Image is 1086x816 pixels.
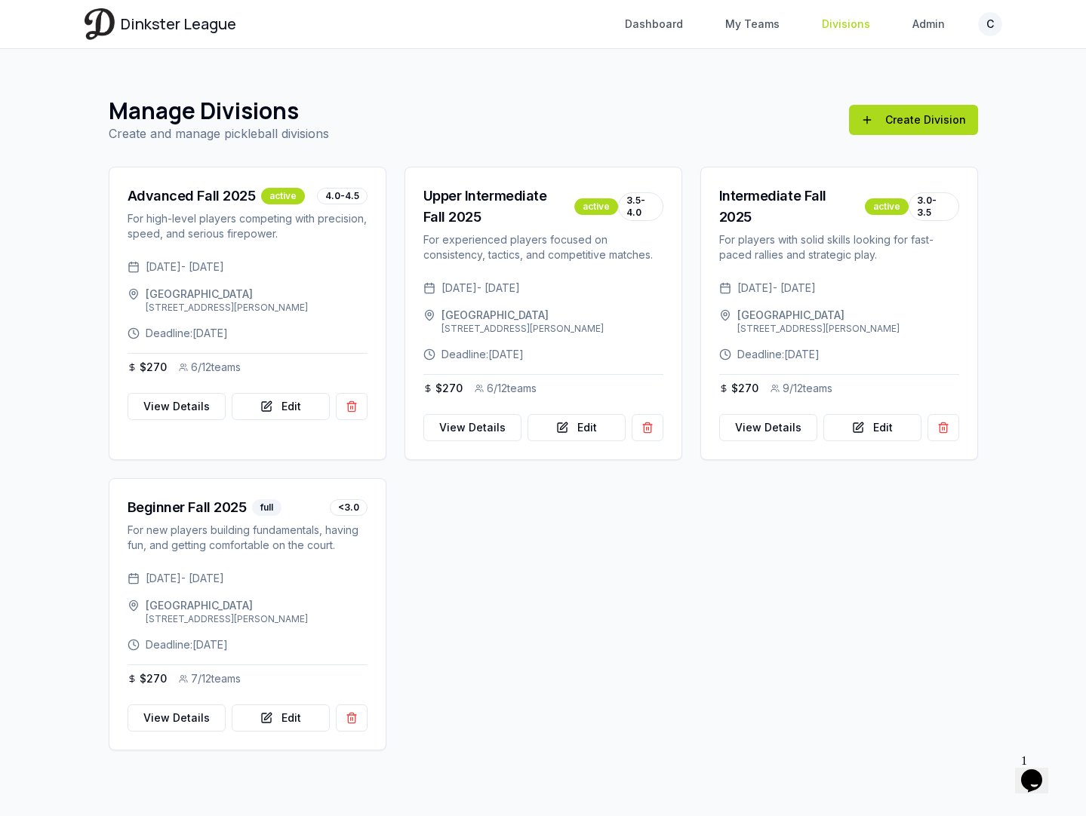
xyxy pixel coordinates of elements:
div: For experienced players focused on consistency, tactics, and competitive matches. [423,232,663,262]
div: active [865,198,909,215]
div: full [252,499,281,516]
a: Edit [823,414,921,441]
div: 9 / 12 teams [771,381,832,396]
a: Divisions [813,11,879,38]
div: 6 / 12 teams [179,360,241,375]
div: For new players building fundamentals, having fun, and getting comfortable on the court. [128,523,368,553]
img: Dinkster [85,8,115,39]
div: [GEOGRAPHIC_DATA] [146,598,308,613]
button: C [978,12,1002,36]
div: [GEOGRAPHIC_DATA] [146,287,308,302]
div: $ 270 [128,360,167,375]
div: For players with solid skills looking for fast-paced rallies and strategic play. [719,232,959,262]
div: For high-level players competing with precision, speed, and serious firepower. [128,211,368,241]
span: [DATE] - [DATE] [441,281,520,296]
div: 4.0-4.5 [317,188,368,204]
div: [STREET_ADDRESS][PERSON_NAME] [737,323,900,335]
span: [DATE] - [DATE] [737,281,816,296]
div: <3.0 [330,499,368,516]
div: [GEOGRAPHIC_DATA] [737,308,900,323]
div: $ 270 [719,381,758,396]
span: Deadline: [DATE] [146,326,228,341]
p: Create and manage pickleball divisions [109,124,329,143]
div: active [574,198,618,215]
div: [STREET_ADDRESS][PERSON_NAME] [441,323,604,335]
a: Edit [232,393,330,420]
a: View Details [719,414,817,441]
div: 6 / 12 teams [475,381,537,396]
span: [DATE] - [DATE] [146,259,224,275]
iframe: chat widget [1015,748,1063,793]
span: Dinkster League [121,14,236,35]
span: Deadline: [DATE] [737,347,820,362]
h1: Manage Divisions [109,97,329,124]
a: My Teams [716,11,789,38]
div: 3.0-3.5 [909,192,958,221]
span: Deadline: [DATE] [441,347,524,362]
a: Dashboard [616,11,692,38]
a: Upper Intermediate Fall 2025 [423,186,569,228]
a: View Details [423,414,521,441]
span: [DATE] - [DATE] [146,571,224,586]
a: View Details [128,393,226,420]
div: [STREET_ADDRESS][PERSON_NAME] [146,302,308,314]
a: Dinkster League [85,8,236,39]
div: [STREET_ADDRESS][PERSON_NAME] [146,613,308,625]
a: Admin [903,11,954,38]
a: Beginner Fall 2025 [128,497,247,518]
a: Create Division [849,105,978,135]
a: Edit [232,704,330,732]
span: Deadline: [DATE] [146,637,228,652]
a: View Details [128,704,226,732]
div: $ 270 [128,671,167,686]
a: Advanced Fall 2025 [128,186,256,207]
a: Intermediate Fall 2025 [719,186,860,228]
div: [GEOGRAPHIC_DATA] [441,308,604,323]
div: 3.5-4.0 [618,192,663,221]
div: active [261,188,305,204]
div: $ 270 [423,381,463,396]
div: 7 / 12 teams [179,671,241,686]
a: Edit [528,414,626,441]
